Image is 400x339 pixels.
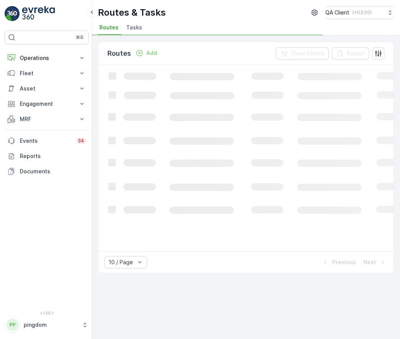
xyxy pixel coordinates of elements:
button: Clear Filters [276,47,329,60]
button: PPpingdom [5,317,89,333]
p: QA Client [325,9,349,16]
img: logo_light-DOdMpM7g.png [22,6,55,21]
button: Next [363,258,387,267]
div: PP [6,319,19,331]
p: ⌘B [76,34,83,40]
p: Events [20,137,72,145]
button: Engagement [5,96,89,111]
span: Routes [99,24,118,31]
a: Reports [5,149,89,164]
button: Add [133,48,160,58]
button: Export [332,47,369,60]
p: Next [363,258,376,266]
p: Reports [20,152,86,160]
p: Previous [332,258,356,266]
p: Routes [107,48,131,59]
p: pingdom [24,321,78,329]
button: QA Client(+03:00) [325,6,394,19]
p: MRF [20,115,74,123]
button: Operations [5,50,89,66]
p: Add [146,49,157,57]
button: Asset [5,81,89,96]
span: Tasks [126,24,142,31]
p: Asset [20,85,74,92]
button: MRF [5,111,89,127]
img: logo [5,6,20,21]
p: 34 [78,138,84,144]
a: Documents [5,164,89,179]
p: Documents [20,168,86,175]
p: ( +03:00 ) [352,10,372,16]
p: Operations [20,54,74,62]
button: Fleet [5,66,89,81]
p: Routes & Tasks [98,6,166,19]
span: v 1.50.1 [5,311,89,315]
p: Fleet [20,69,74,77]
p: Clear Filters [291,50,324,57]
a: Events34 [5,133,89,149]
p: Export [347,50,365,57]
button: Previous [321,258,357,267]
p: Engagement [20,100,74,108]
